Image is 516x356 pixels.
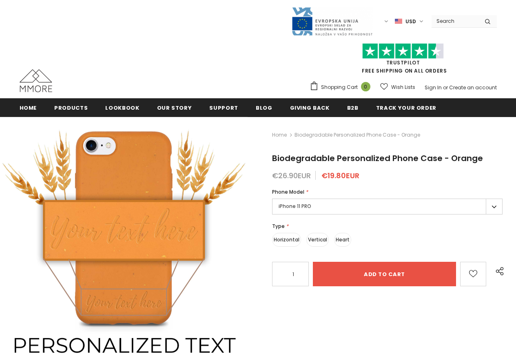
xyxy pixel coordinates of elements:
[361,82,370,91] span: 0
[432,15,478,27] input: Search Site
[20,98,37,117] a: Home
[321,83,358,91] span: Shopping Cart
[157,104,192,112] span: Our Story
[20,104,37,112] span: Home
[391,83,415,91] span: Wish Lists
[272,199,503,214] label: iPhone 11 PRO
[376,98,436,117] a: Track your order
[306,233,329,247] label: Vertical
[313,262,456,286] input: Add to cart
[272,130,287,140] a: Home
[291,18,373,24] a: Javni Razpis
[380,80,415,94] a: Wish Lists
[272,153,483,164] span: Biodegradable Personalized Phone Case - Orange
[334,233,351,247] label: Heart
[347,98,359,117] a: B2B
[54,98,88,117] a: Products
[209,98,238,117] a: support
[310,47,497,74] span: FREE SHIPPING ON ALL ORDERS
[256,104,272,112] span: Blog
[105,98,139,117] a: Lookbook
[290,104,330,112] span: Giving back
[157,98,192,117] a: Our Story
[105,104,139,112] span: Lookbook
[272,233,301,247] label: Horizontal
[347,104,359,112] span: B2B
[376,104,436,112] span: Track your order
[209,104,238,112] span: support
[443,84,448,91] span: or
[425,84,442,91] a: Sign In
[321,170,359,181] span: €19.80EUR
[295,130,420,140] span: Biodegradable Personalized Phone Case - Orange
[54,104,88,112] span: Products
[395,18,402,25] img: USD
[291,7,373,36] img: Javni Razpis
[20,69,52,92] img: MMORE Cases
[362,43,444,59] img: Trust Pilot Stars
[310,81,374,93] a: Shopping Cart 0
[256,98,272,117] a: Blog
[272,223,285,230] span: Type
[405,18,416,26] span: USD
[386,59,420,66] a: Trustpilot
[449,84,497,91] a: Create an account
[272,188,304,195] span: Phone Model
[290,98,330,117] a: Giving back
[272,170,311,181] span: €26.90EUR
